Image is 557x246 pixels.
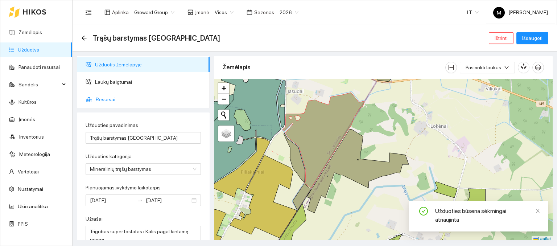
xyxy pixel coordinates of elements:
span: layout [104,9,110,15]
a: Panaudoti resursai [18,64,60,70]
span: Laukų baigtumai [95,75,204,89]
a: Vartotojai [18,169,39,175]
a: Žemėlapis [18,29,42,35]
span: Pasirinkti laukus [466,63,501,71]
span: M [497,7,501,19]
span: Išsaugoti [522,34,542,42]
label: Užduoties pavadinimas [86,122,138,129]
span: LT [467,7,479,18]
a: Kultūros [18,99,37,105]
span: to [137,197,143,203]
span: shop [187,9,193,15]
span: Sandėlis [18,77,60,92]
span: + [222,83,226,93]
span: Ištrinti [495,34,508,42]
span: Groward Group [134,7,174,18]
label: Planuojamas įvykdymo laikotarpis [86,184,161,192]
span: Aplinka : [112,8,130,16]
button: Pasirinkti laukusdown [460,62,515,73]
span: Užduotis žemėlapyje [95,57,204,72]
input: Pabaigos data [146,196,190,204]
span: close [535,208,540,213]
button: Initiate a new search [218,110,229,120]
span: Resursai [96,92,204,107]
div: Atgal [81,35,87,41]
a: Meteorologija [19,151,50,157]
span: calendar [247,9,252,15]
span: menu-fold [85,9,92,16]
label: Užduoties kategorija [86,153,132,160]
a: Nustatymai [18,186,43,192]
a: Inventorius [19,134,44,140]
input: Užduoties pavadinimas [86,132,201,144]
span: Trąšų barstymas Jasudai [93,32,220,44]
a: Užduotys [18,47,39,53]
input: Planuojamas įvykdymo laikotarpis [90,196,134,204]
span: Visos [215,7,234,18]
span: check-circle [419,207,428,217]
span: [PERSON_NAME] [493,9,548,15]
a: PPIS [18,221,28,227]
span: swap-right [137,197,143,203]
span: 2026 [280,7,298,18]
span: Sezonas : [254,8,275,16]
button: Išsaugoti [516,32,548,44]
a: Layers [218,126,234,142]
button: column-width [445,62,457,73]
a: Zoom out [218,94,229,104]
a: Leaflet [533,237,551,242]
a: Įmonės [18,116,35,122]
button: menu-fold [81,5,96,20]
span: arrow-left [81,35,87,41]
span: column-width [446,65,457,70]
span: down [504,65,509,71]
div: Užduoties būsena sėkmingai atnaujinta [435,207,540,224]
label: Užrašai [86,215,103,223]
div: Žemėlapis [223,57,445,78]
a: Zoom in [218,83,229,94]
a: Ūkio analitika [18,204,48,209]
span: Mineralinių trąšų barstymas [90,164,197,175]
span: Įmonė : [195,8,210,16]
button: Ištrinti [489,32,513,44]
span: − [222,94,226,103]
